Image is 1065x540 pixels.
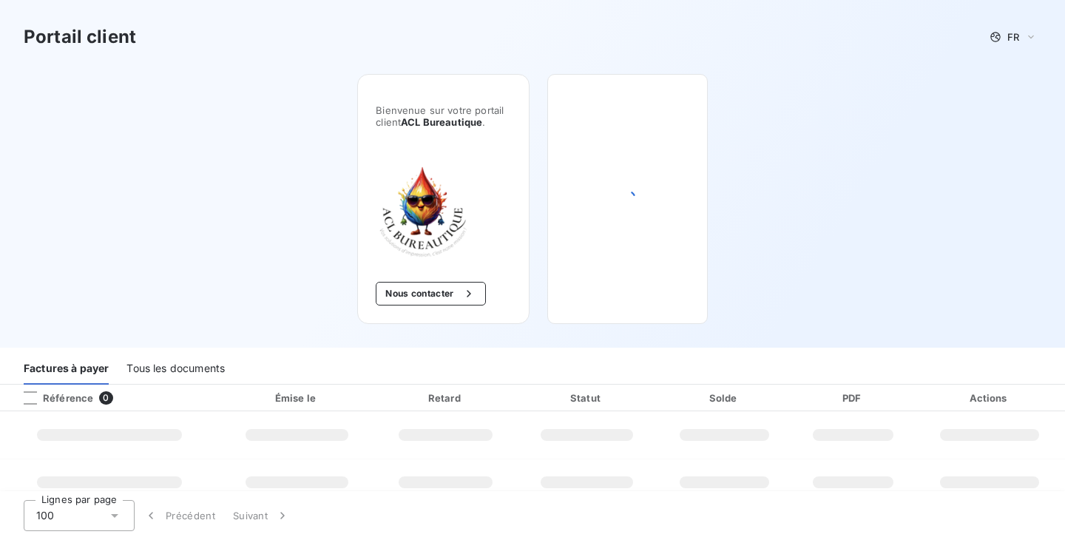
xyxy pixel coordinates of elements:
div: Émise le [222,391,371,405]
button: Nous contacter [376,282,485,306]
span: 100 [36,508,54,523]
h3: Portail client [24,24,136,50]
div: PDF [795,391,911,405]
button: Suivant [224,500,299,531]
button: Précédent [135,500,224,531]
div: Référence [12,391,93,405]
div: Factures à payer [24,354,109,385]
div: Actions [917,391,1062,405]
img: Company logo [376,163,470,258]
div: Solde [660,391,790,405]
span: Bienvenue sur votre portail client . [376,104,511,128]
div: Statut [520,391,653,405]
span: ACL Bureautique [401,116,482,128]
span: 0 [99,391,112,405]
div: Tous les documents [126,354,225,385]
div: Retard [377,391,514,405]
span: FR [1007,31,1019,43]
